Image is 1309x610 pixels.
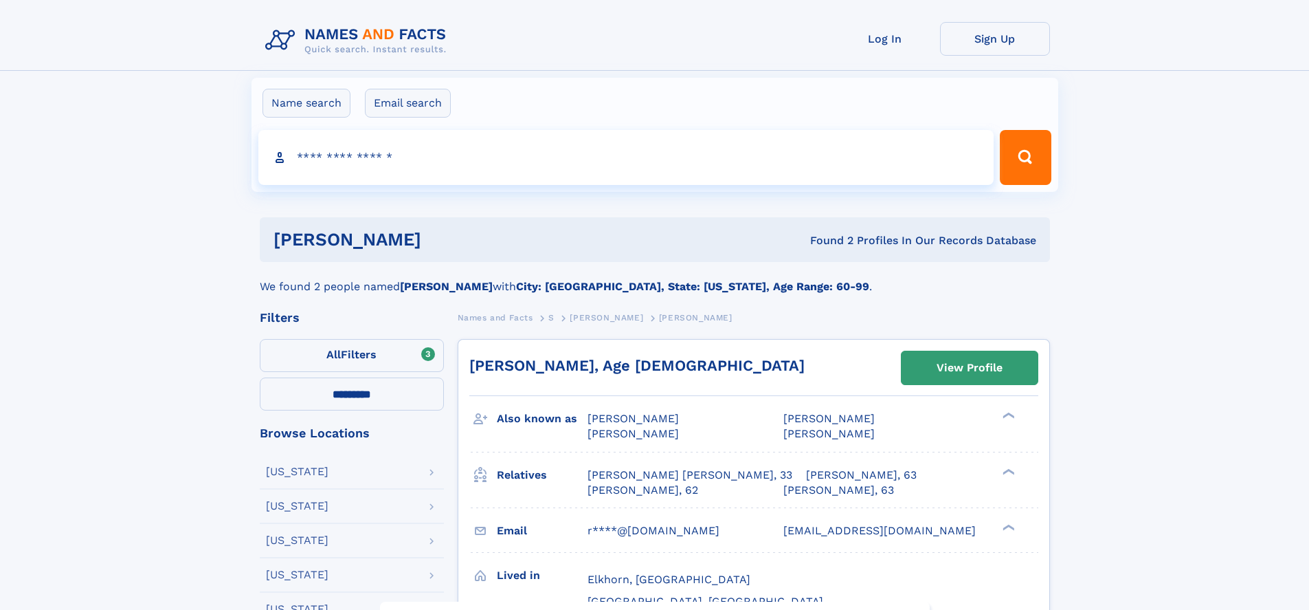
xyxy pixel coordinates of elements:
[497,407,588,431] h3: Also known as
[260,427,444,439] div: Browse Locations
[570,313,643,323] span: [PERSON_NAME]
[266,569,328,580] div: [US_STATE]
[260,339,444,372] label: Filters
[588,483,698,498] a: [PERSON_NAME], 62
[469,357,805,374] a: [PERSON_NAME], Age [DEMOGRAPHIC_DATA]
[806,468,917,483] a: [PERSON_NAME], 63
[400,280,493,293] b: [PERSON_NAME]
[783,483,894,498] a: [PERSON_NAME], 63
[497,519,588,543] h3: Email
[260,312,444,324] div: Filters
[548,313,555,323] span: S
[273,231,616,248] h1: [PERSON_NAME]
[616,233,1036,248] div: Found 2 Profiles In Our Records Database
[1000,130,1051,185] button: Search Button
[266,535,328,546] div: [US_STATE]
[940,22,1050,56] a: Sign Up
[548,309,555,326] a: S
[783,524,976,537] span: [EMAIL_ADDRESS][DOMAIN_NAME]
[783,427,875,440] span: [PERSON_NAME]
[999,467,1016,476] div: ❯
[999,523,1016,532] div: ❯
[588,573,750,586] span: Elkhorn, [GEOGRAPHIC_DATA]
[902,351,1038,384] a: View Profile
[497,464,588,487] h3: Relatives
[588,412,679,425] span: [PERSON_NAME]
[570,309,643,326] a: [PERSON_NAME]
[588,595,823,608] span: [GEOGRAPHIC_DATA], [GEOGRAPHIC_DATA]
[497,564,588,587] h3: Lived in
[937,352,1003,384] div: View Profile
[260,22,458,59] img: Logo Names and Facts
[266,466,328,477] div: [US_STATE]
[588,427,679,440] span: [PERSON_NAME]
[260,262,1050,295] div: We found 2 people named with .
[783,412,875,425] span: [PERSON_NAME]
[830,22,940,56] a: Log In
[266,501,328,512] div: [US_STATE]
[365,89,451,118] label: Email search
[659,313,732,323] span: [PERSON_NAME]
[999,411,1016,420] div: ❯
[258,130,994,185] input: search input
[262,89,350,118] label: Name search
[588,468,792,483] a: [PERSON_NAME] [PERSON_NAME], 33
[326,348,341,361] span: All
[458,309,533,326] a: Names and Facts
[516,280,869,293] b: City: [GEOGRAPHIC_DATA], State: [US_STATE], Age Range: 60-99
